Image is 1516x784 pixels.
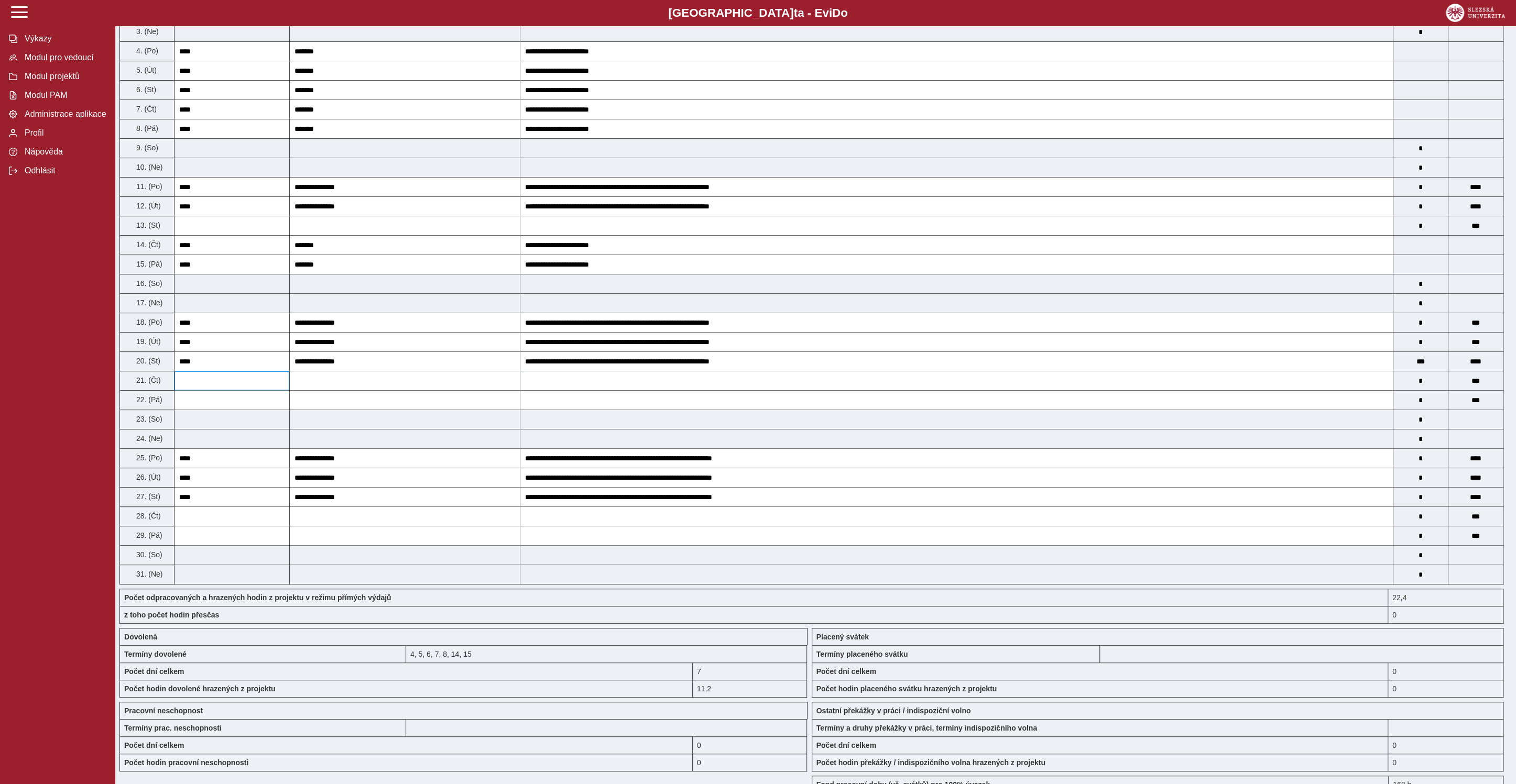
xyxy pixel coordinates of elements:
span: D [832,6,841,19]
b: Počet odpracovaných a hrazených hodin z projektu v režimu přímých výdajů [124,593,391,602]
b: Počet hodin pracovní neschopnosti [124,758,248,767]
span: 14. (Čt) [134,240,161,249]
span: 3. (Ne) [134,27,159,36]
span: Modul PAM [21,91,106,100]
span: Profil [21,128,106,138]
span: 6. (St) [134,85,156,94]
span: 13. (St) [134,221,160,229]
span: t [793,6,797,19]
div: 11,2 [693,680,808,698]
div: 0 [693,754,808,771]
span: 20. (St) [134,357,160,365]
span: Výkazy [21,34,106,43]
b: Počet hodin placeného svátku hrazených z projektu [816,684,997,693]
div: 0 [1388,662,1503,680]
div: 0 [693,736,808,754]
img: logo_web_su.png [1446,4,1505,22]
span: 21. (Čt) [134,376,161,384]
b: Pracovní neschopnost [124,706,203,715]
b: Počet dní celkem [124,667,184,676]
div: 0 [1388,754,1503,771]
span: 4. (Po) [134,47,158,55]
span: 23. (So) [134,415,162,423]
span: o [841,6,848,19]
span: Nápověda [21,147,106,157]
b: Počet hodin dovolené hrazených z projektu [124,684,276,693]
b: Termíny placeného svátku [816,650,908,658]
span: 30. (So) [134,550,162,559]
span: 26. (Út) [134,473,161,481]
span: 28. (Čt) [134,512,161,520]
b: Ostatní překážky v práci / indispoziční volno [816,706,971,715]
span: 12. (Út) [134,202,161,210]
span: Administrace aplikace [21,109,106,119]
span: Modul projektů [21,72,106,81]
b: Termíny a druhy překážky v práci, termíny indispozičního volna [816,724,1037,732]
div: 0 [1388,606,1503,624]
div: 0 [1388,680,1503,698]
b: Dovolená [124,633,157,641]
span: 31. (Ne) [134,570,163,578]
span: 7. (Čt) [134,105,157,113]
b: [GEOGRAPHIC_DATA] a - Evi [31,6,1485,20]
span: 5. (Út) [134,66,157,74]
span: 15. (Pá) [134,260,162,268]
span: 9. (So) [134,143,158,152]
b: Počet dní celkem [124,741,184,749]
div: 22,4 [1388,589,1503,606]
span: 18. (Po) [134,318,162,326]
span: 27. (St) [134,492,160,501]
b: Termíny dovolené [124,650,187,658]
span: Modul pro vedoucí [21,53,106,62]
span: 11. (Po) [134,182,162,191]
span: 24. (Ne) [134,434,163,443]
b: Termíny prac. neschopnosti [124,724,222,732]
span: 10. (Ne) [134,163,163,171]
b: Počet hodin překážky / indispozičního volna hrazených z projektu [816,758,1045,767]
span: 16. (So) [134,279,162,288]
b: Počet dní celkem [816,667,876,676]
span: 25. (Po) [134,454,162,462]
span: 19. (Út) [134,337,161,346]
div: 7 [693,662,808,680]
b: Placený svátek [816,633,869,641]
b: Počet dní celkem [816,741,876,749]
div: 0 [1388,736,1503,754]
div: 4, 5, 6, 7, 8, 14, 15 [406,645,808,662]
span: 29. (Pá) [134,531,162,539]
span: Odhlásit [21,166,106,175]
span: 22. (Pá) [134,395,162,404]
b: z toho počet hodin přesčas [124,611,219,619]
span: 8. (Pá) [134,124,158,132]
span: 17. (Ne) [134,299,163,307]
